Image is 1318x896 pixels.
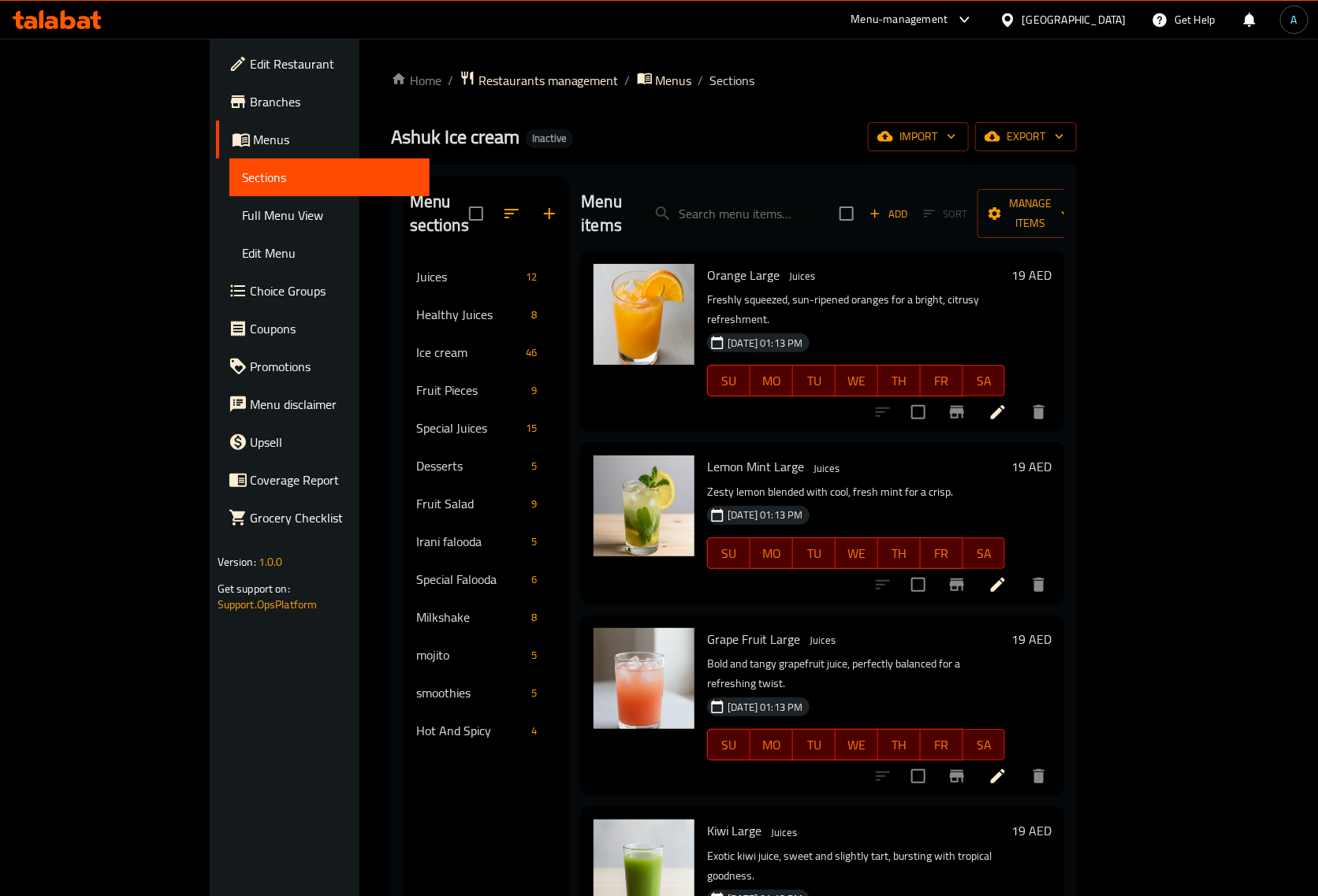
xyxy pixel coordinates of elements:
span: Select section first [914,202,977,226]
span: WE [842,542,872,565]
a: Choice Groups [216,272,430,310]
div: Juices [416,267,519,286]
li: / [448,71,453,90]
div: items [525,683,543,702]
button: TU [793,729,836,760]
button: Add [863,202,914,226]
span: [DATE] 01:13 PM [721,336,809,351]
button: SA [963,729,1006,760]
span: WE [842,734,872,757]
a: Branches [216,83,430,121]
button: TU [793,537,836,569]
button: FR [921,729,963,760]
span: Menu disclaimer [251,395,417,414]
span: Ice cream [416,343,519,362]
button: Branch-specific-item [938,757,976,795]
span: Menus [254,130,417,149]
span: Hot And Spicy [416,721,526,740]
span: Edit Restaurant [251,54,417,73]
div: items [519,267,543,286]
span: Sections [242,168,417,187]
div: Fruit Salad9 [404,485,569,522]
button: FR [921,537,963,569]
div: Desserts5 [404,447,569,485]
h6: 19 AED [1011,264,1052,286]
span: TH [884,542,914,565]
span: SU [714,542,744,565]
span: [DATE] 01:13 PM [721,700,809,715]
span: TU [799,370,829,392]
span: Get support on: [218,578,290,599]
a: Grocery Checklist [216,499,430,537]
span: 1.0.0 [259,552,283,572]
span: export [988,127,1064,147]
span: Juices [803,631,842,649]
span: Orange Large [707,263,780,287]
span: import [881,127,956,147]
div: Special Juices [416,418,519,437]
span: Menus [656,71,692,90]
div: Inactive [526,129,573,148]
button: WE [836,365,878,396]
span: SA [970,542,1000,565]
span: Coupons [251,319,417,338]
span: FR [927,542,957,565]
span: Full Menu View [242,206,417,225]
span: MO [757,370,787,392]
div: Milkshake8 [404,598,569,636]
button: delete [1020,393,1058,431]
span: Fruit Salad [416,494,526,513]
button: Manage items [977,189,1083,238]
span: Juices [783,267,821,285]
span: SU [714,734,744,757]
span: 6 [525,572,543,587]
div: items [525,608,543,626]
span: Upsell [251,433,417,452]
span: 4 [525,723,543,738]
div: Ice cream46 [404,333,569,371]
button: delete [1020,566,1058,604]
div: items [519,343,543,362]
h6: 19 AED [1011,628,1052,650]
span: Healthy Juices [416,305,526,324]
button: TH [878,537,921,569]
span: 8 [525,307,543,322]
span: SA [970,734,1000,757]
span: Select to update [902,568,935,601]
input: search [641,200,827,228]
span: Desserts [416,456,526,475]
button: SA [963,537,1006,569]
span: smoothies [416,683,526,702]
span: FR [927,734,957,757]
span: WE [842,370,872,392]
button: MO [750,537,793,569]
button: TU [793,365,836,396]
button: Branch-specific-item [938,566,976,604]
span: Branches [251,92,417,111]
div: mojito5 [404,636,569,674]
button: Branch-specific-item [938,393,976,431]
span: Grocery Checklist [251,508,417,527]
span: Version: [218,552,256,572]
span: Special Falooda [416,570,526,589]
span: Irani falooda [416,532,526,551]
div: items [525,570,543,589]
span: Choice Groups [251,281,417,300]
p: Freshly squeezed, sun-ripened oranges for a bright, citrusy refreshment. [707,290,1005,329]
h2: Menu items [581,190,622,237]
a: Promotions [216,348,430,385]
span: Sections [710,71,755,90]
img: Orange Large [594,264,694,365]
span: Select to update [902,396,935,429]
div: Juices12 [404,258,569,296]
span: Restaurants management [478,71,619,90]
span: Fruit Pieces [416,381,526,400]
span: Manage items [990,194,1070,233]
div: items [525,305,543,324]
button: WE [836,537,878,569]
